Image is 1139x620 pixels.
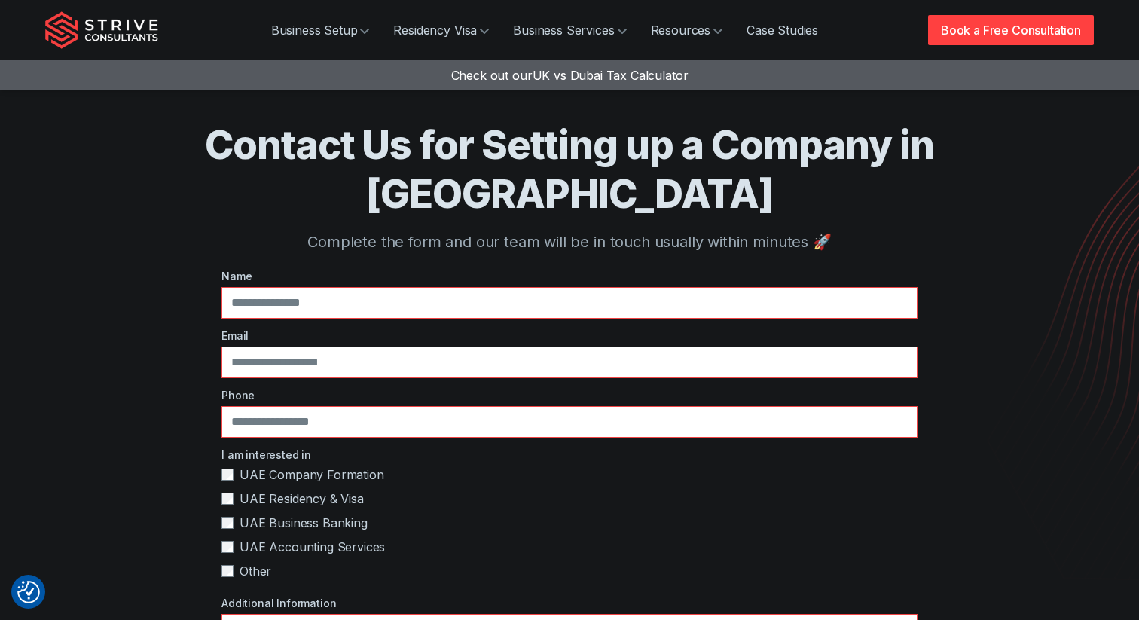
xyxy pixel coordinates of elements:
[259,15,382,45] a: Business Setup
[105,121,1034,218] h1: Contact Us for Setting up a Company in [GEOGRAPHIC_DATA]
[240,466,384,484] span: UAE Company Formation
[17,581,40,603] button: Consent Preferences
[533,68,689,83] span: UK vs Dubai Tax Calculator
[639,15,735,45] a: Resources
[45,11,158,49] img: Strive Consultants
[105,231,1034,253] p: Complete the form and our team will be in touch usually within minutes 🚀
[240,562,271,580] span: Other
[221,517,234,529] input: UAE Business Banking
[221,595,918,611] label: Additional Information
[928,15,1094,45] a: Book a Free Consultation
[221,328,918,344] label: Email
[501,15,638,45] a: Business Services
[221,387,918,403] label: Phone
[240,490,364,508] span: UAE Residency & Visa
[221,469,234,481] input: UAE Company Formation
[451,68,689,83] a: Check out ourUK vs Dubai Tax Calculator
[381,15,501,45] a: Residency Visa
[240,514,368,532] span: UAE Business Banking
[17,581,40,603] img: Revisit consent button
[221,565,234,577] input: Other
[221,447,918,463] label: I am interested in
[221,541,234,553] input: UAE Accounting Services
[221,268,918,284] label: Name
[240,538,385,556] span: UAE Accounting Services
[734,15,830,45] a: Case Studies
[221,493,234,505] input: UAE Residency & Visa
